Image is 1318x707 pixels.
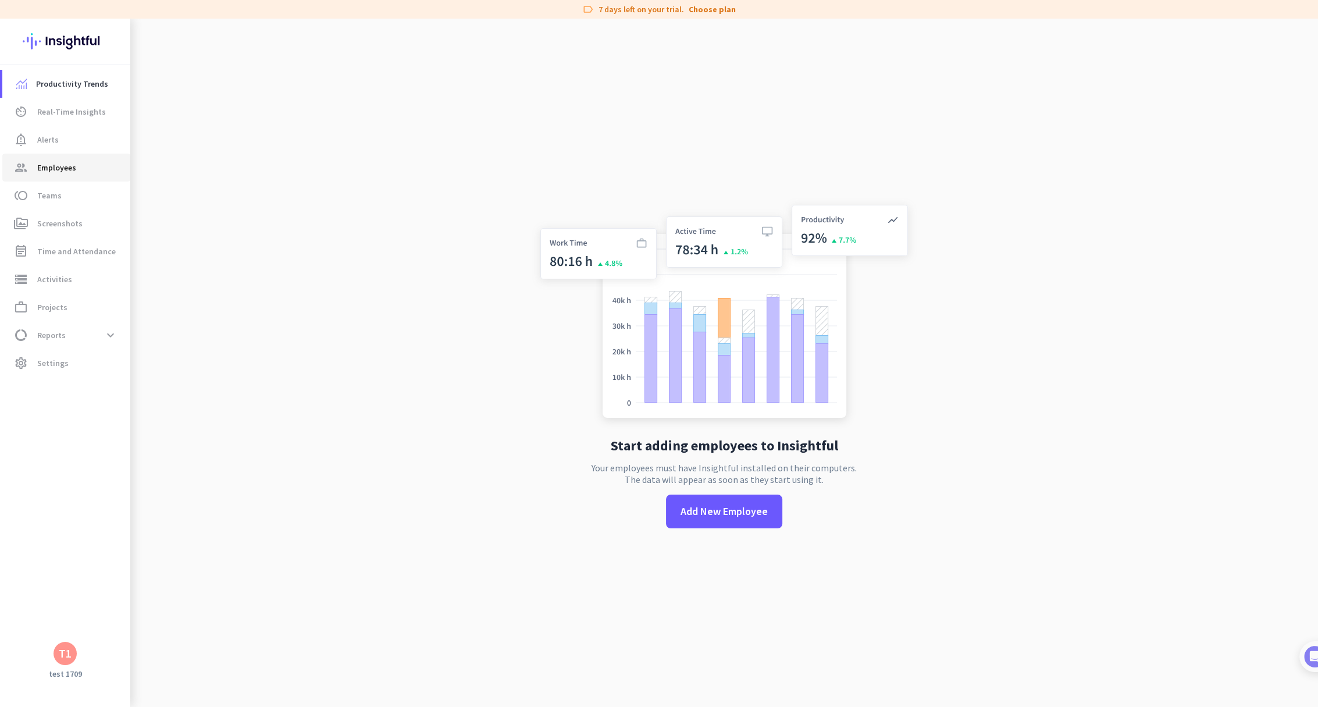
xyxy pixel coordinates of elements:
[37,272,72,286] span: Activities
[100,325,121,346] button: expand_more
[14,300,28,314] i: work_outline
[666,495,782,528] button: Add New Employee
[23,19,108,64] img: Insightful logo
[582,3,594,15] i: label
[37,328,66,342] span: Reports
[59,648,72,659] div: T1
[14,216,28,230] i: perm_media
[37,161,76,175] span: Employees
[37,216,83,230] span: Screenshots
[592,462,857,485] p: Your employees must have Insightful installed on their computers. The data will appear as soon as...
[689,3,736,15] a: Choose plan
[36,77,108,91] span: Productivity Trends
[14,328,28,342] i: data_usage
[2,209,130,237] a: perm_mediaScreenshots
[16,79,27,89] img: menu-item
[2,293,130,321] a: work_outlineProjects
[611,439,838,453] h2: Start adding employees to Insightful
[2,321,130,349] a: data_usageReportsexpand_more
[37,244,116,258] span: Time and Attendance
[37,300,67,314] span: Projects
[2,98,130,126] a: av_timerReal-Time Insights
[14,133,28,147] i: notification_important
[14,356,28,370] i: settings
[2,70,130,98] a: menu-itemProductivity Trends
[37,356,69,370] span: Settings
[37,105,106,119] span: Real-Time Insights
[532,198,917,429] img: no-search-results
[2,265,130,293] a: storageActivities
[2,126,130,154] a: notification_importantAlerts
[2,154,130,182] a: groupEmployees
[2,237,130,265] a: event_noteTime and Attendance
[37,133,59,147] span: Alerts
[37,189,62,202] span: Teams
[2,349,130,377] a: settingsSettings
[14,161,28,175] i: group
[14,272,28,286] i: storage
[681,504,768,519] span: Add New Employee
[14,244,28,258] i: event_note
[2,182,130,209] a: tollTeams
[14,189,28,202] i: toll
[14,105,28,119] i: av_timer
